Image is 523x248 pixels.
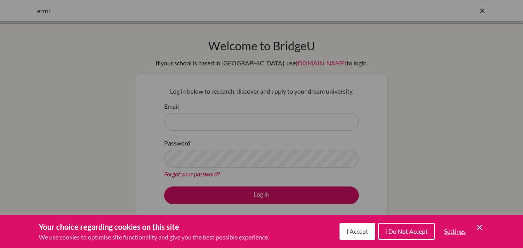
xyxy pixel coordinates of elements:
span: I Do Not Accept [385,227,428,235]
button: I Do Not Accept [378,223,435,240]
button: Save and close [475,223,484,232]
button: Settings [438,224,472,239]
p: We use cookies to optimise site functionality and give you the best possible experience. [39,233,269,242]
h3: Your choice regarding cookies on this site [39,221,269,233]
span: Settings [444,227,466,235]
button: I Accept [340,223,375,240]
span: I Accept [346,227,368,235]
